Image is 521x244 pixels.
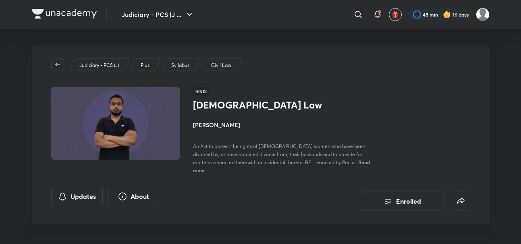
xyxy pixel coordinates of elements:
button: false [451,192,470,211]
img: Shivangee Singh [476,8,490,21]
a: Plus [139,62,151,69]
button: About [108,187,159,206]
span: Hindi [193,87,209,96]
h4: [PERSON_NAME] [193,121,374,129]
img: avatar [392,11,399,18]
h1: [DEMOGRAPHIC_DATA] Law [193,99,325,111]
button: Judiciary - PCS (J ... [117,6,199,23]
img: Thumbnail [50,86,181,161]
p: Syllabus [171,62,189,69]
button: Updates [51,187,103,206]
a: Syllabus [170,62,191,69]
p: Civil Law [211,62,231,69]
a: Civil Law [210,62,232,69]
a: Company Logo [32,9,97,21]
button: Enrolled [360,192,444,211]
span: Read more [193,159,370,173]
img: streak [443,10,451,19]
img: Company Logo [32,9,97,19]
button: avatar [389,8,402,21]
span: An Act to protect the rights of [DEMOGRAPHIC_DATA] women who have been divorced by, or have obtai... [193,143,365,165]
a: Judiciary - PCS (J) [78,62,120,69]
p: Plus [141,62,149,69]
p: Judiciary - PCS (J) [79,62,119,69]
